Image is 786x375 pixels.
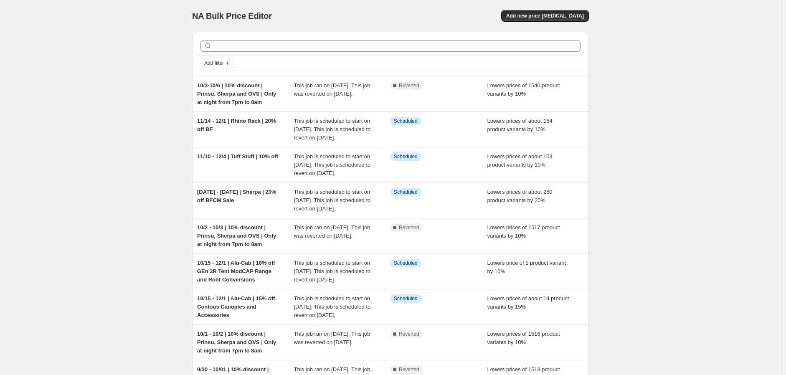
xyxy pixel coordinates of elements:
[501,10,589,22] button: Add new price [MEDICAL_DATA]
[294,295,371,318] span: This job is scheduled to start on [DATE]. This job is scheduled to revert on [DATE].
[197,331,276,354] span: 10/1 - 10/2 | 10% discount | Prinsu, Sherpa and OVS | Only at night from 7pm to 8am
[487,295,569,310] span: Lowers prices of about 14 product variants by 15%
[197,82,276,105] span: 10/3-10/6 | 10% discount | Prinsu, Sherpa and OVS | Only at night from 7pm to 8am
[204,60,224,66] span: Add filter
[197,260,275,283] span: 10/15 - 12/1 | Alu-Cab | 10% off GEn 3R Tent ModCAP Range and Roof Conversions
[399,224,419,231] span: Reverted
[506,13,584,19] span: Add new price [MEDICAL_DATA]
[487,260,566,274] span: Lowers price of 1 product variant by 10%
[399,331,419,337] span: Reverted
[294,224,370,239] span: This job ran on [DATE]. This job was reverted on [DATE].
[197,118,276,132] span: 11/14 - 12/1 | Rhino Rack | 20% off BF
[294,82,370,97] span: This job ran on [DATE]. This job was reverted on [DATE].
[394,153,418,160] span: Scheduled
[399,366,419,373] span: Reverted
[487,331,560,345] span: Lowers prices of 1516 product variants by 10%
[197,189,276,203] span: [DATE] - [DATE] | Sherpa | 20% off BFCM Sale
[487,153,553,168] span: Lowers prices of about 103 product variants by 10%
[394,295,418,302] span: Scheduled
[294,118,371,141] span: This job is scheduled to start on [DATE]. This job is scheduled to revert on [DATE].
[487,118,553,132] span: Lowers prices of about 154 product variants by 10%
[197,224,276,247] span: 10/2 - 10/3 | 10% discount | Prinsu, Sherpa and OVS | Only at night from 7pm to 8am
[192,11,272,20] span: NA Bulk Price Editor
[294,331,370,345] span: This job ran on [DATE]. This job was reverted on [DATE].
[394,189,418,195] span: Scheduled
[294,189,371,212] span: This job is scheduled to start on [DATE]. This job is scheduled to revert on [DATE].
[487,82,560,97] span: Lowers prices of 1540 product variants by 10%
[197,153,278,160] span: 11/10 - 12/4 | Tuff Stuff | 10% off
[487,189,553,203] span: Lowers prices of about 260 product variants by 20%
[394,118,418,124] span: Scheduled
[294,153,371,176] span: This job is scheduled to start on [DATE]. This job is scheduled to revert on [DATE].
[294,260,371,283] span: This job is scheduled to start on [DATE]. This job is scheduled to revert on [DATE].
[200,58,234,68] button: Add filter
[197,295,275,318] span: 10/15 - 12/1 | Alu-Cab | 15% off Contous Canopies and Accessories
[394,260,418,266] span: Scheduled
[487,224,560,239] span: Lowers prices of 1517 product variants by 10%
[399,82,419,89] span: Reverted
